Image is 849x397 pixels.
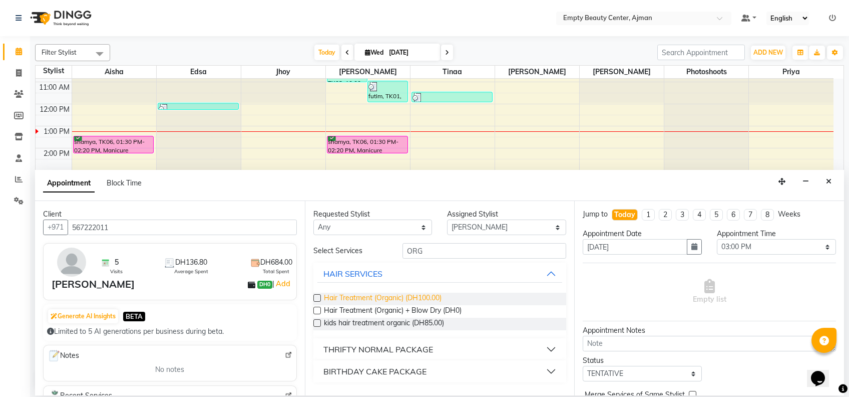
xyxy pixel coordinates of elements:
div: Jump to [583,209,608,220]
div: Appointment Time [717,229,836,239]
span: Total Spent [263,268,289,275]
button: +971 [43,220,68,235]
span: Filter Stylist [42,48,77,56]
span: No notes [155,364,184,375]
span: ADD NEW [753,49,783,56]
span: Empty list [693,279,726,305]
input: Search by service name [402,243,566,259]
div: BIRTHDAY CAKE PACKAGE [323,365,427,377]
span: Visits [110,268,123,275]
input: 2025-09-03 [386,45,436,60]
div: 11:00 AM [37,82,72,93]
div: 2:00 PM [42,148,72,159]
div: shamya, TK06, 01:30 PM-02:20 PM, Manicure Pedicure [327,136,407,153]
span: Hair Treatment (Organic) + Blow Dry (DH0) [324,305,462,318]
div: Stylist [36,66,72,76]
button: BIRTHDAY CAKE PACKAGE [317,362,563,380]
span: DH684.00 [260,257,292,268]
span: Aisha [72,66,156,78]
span: 5 [115,257,119,268]
div: Appointment Date [583,229,702,239]
button: Close [821,174,836,189]
input: Search by Name/Mobile/Email/Code [68,220,297,235]
span: jhoy [241,66,325,78]
span: Wed [362,49,386,56]
li: 6 [727,209,740,221]
div: Weeks [778,209,800,220]
div: shamya, TK06, 01:30 PM-02:20 PM, Manicure Pedicure [74,136,154,153]
span: Notes [48,349,79,362]
span: [PERSON_NAME] [495,66,579,78]
button: Generate AI Insights [48,309,118,323]
div: woojud, TK03, 11:30 AM-12:00 PM, Hair Wash [412,92,492,102]
li: 7 [744,209,757,221]
span: Today [314,45,339,60]
div: Assigned Stylist [447,209,566,220]
img: avatar [57,248,86,277]
span: [PERSON_NAME] [326,66,410,78]
span: Average Spent [174,268,208,275]
span: Edsa [157,66,241,78]
div: 12:00 PM [38,104,72,115]
input: Search Appointment [657,45,745,60]
span: kids hair treatment organic (DH85.00) [324,318,444,330]
div: Status [583,355,702,366]
div: Today [614,210,635,220]
span: [PERSON_NAME] [580,66,664,78]
span: Priya [749,66,833,78]
span: Hair Treatment (Organic) (DH100.00) [324,293,442,305]
a: Add [274,278,292,290]
div: THRIFTY NORMAL PACKAGE [323,343,433,355]
button: ADD NEW [751,46,785,60]
input: yyyy-mm-dd [583,239,687,255]
span: DH136.80 [175,257,207,268]
span: Appointment [43,174,95,192]
div: Appointment Notes [583,325,836,336]
span: Tinaa [410,66,495,78]
li: 8 [761,209,774,221]
span: DH0 [257,281,272,289]
button: THRIFTY NORMAL PACKAGE [317,340,563,358]
button: HAIR SERVICES [317,265,563,283]
div: HAIR SERVICES [323,268,382,280]
span: Block Time [107,178,142,187]
div: [PERSON_NAME] [52,277,135,292]
li: 2 [659,209,672,221]
img: logo [26,4,94,32]
div: Limited to 5 AI generations per business during beta. [47,326,293,337]
li: 1 [642,209,655,221]
span: BETA [123,312,145,321]
div: futim, TK01, 11:00 AM-12:00 PM, Normal Color [368,81,407,102]
li: 5 [710,209,723,221]
div: Select Services [306,246,395,256]
li: 4 [693,209,706,221]
span: Photoshoots [664,66,748,78]
iframe: chat widget [807,357,839,387]
div: 1:00 PM [42,126,72,137]
span: | [272,278,292,290]
li: 3 [676,209,689,221]
div: Client [43,209,297,220]
div: shaima, TK04, 12:00 PM-12:20 PM, Cut and File [158,103,238,109]
div: Requested Stylist [313,209,433,220]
